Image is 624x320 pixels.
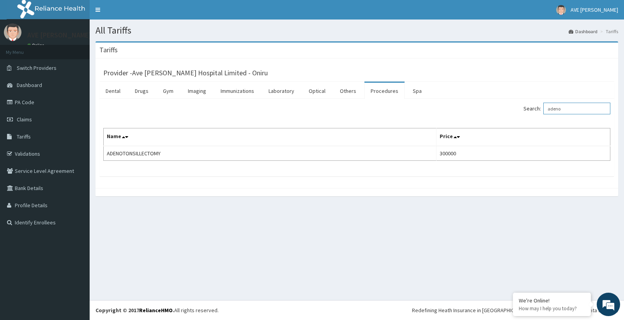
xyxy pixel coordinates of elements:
a: Optical [302,83,332,99]
td: ADENOTONSILLECTOMY [104,146,437,161]
div: Minimize live chat window [128,4,147,23]
h3: Provider - Ave [PERSON_NAME] Hospital Limited - Oniru [103,69,268,76]
th: Price [436,128,610,146]
a: RelianceHMO [139,307,173,314]
textarea: Type your message and hit 'Enter' [4,213,148,240]
span: Dashboard [17,82,42,89]
span: Switch Providers [17,64,57,71]
a: Laboratory [262,83,301,99]
a: Dashboard [569,28,597,35]
a: Drugs [129,83,155,99]
div: Redefining Heath Insurance in [GEOGRAPHIC_DATA] using Telemedicine and Data Science! [412,306,618,314]
img: User Image [4,23,21,41]
span: AVE [PERSON_NAME] [571,6,618,13]
img: d_794563401_company_1708531726252_794563401 [14,39,32,59]
footer: All rights reserved. [90,300,624,320]
a: Others [334,83,362,99]
th: Name [104,128,437,146]
label: Search: [523,103,610,114]
a: Procedures [364,83,405,99]
td: 300000 [436,146,610,161]
a: Online [27,43,46,48]
div: We're Online! [519,297,585,304]
a: Spa [407,83,428,99]
a: Immunizations [214,83,260,99]
img: User Image [556,5,566,15]
a: Imaging [182,83,212,99]
p: AVE [PERSON_NAME] [27,32,91,39]
li: Tariffs [598,28,618,35]
span: We're online! [45,98,108,177]
div: Chat with us now [41,44,131,54]
span: Tariffs [17,133,31,140]
h3: Tariffs [99,46,118,53]
strong: Copyright © 2017 . [95,307,174,314]
a: Gym [157,83,180,99]
input: Search: [543,103,610,114]
p: How may I help you today? [519,305,585,312]
h1: All Tariffs [95,25,618,36]
span: Claims [17,116,32,123]
a: Dental [99,83,127,99]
